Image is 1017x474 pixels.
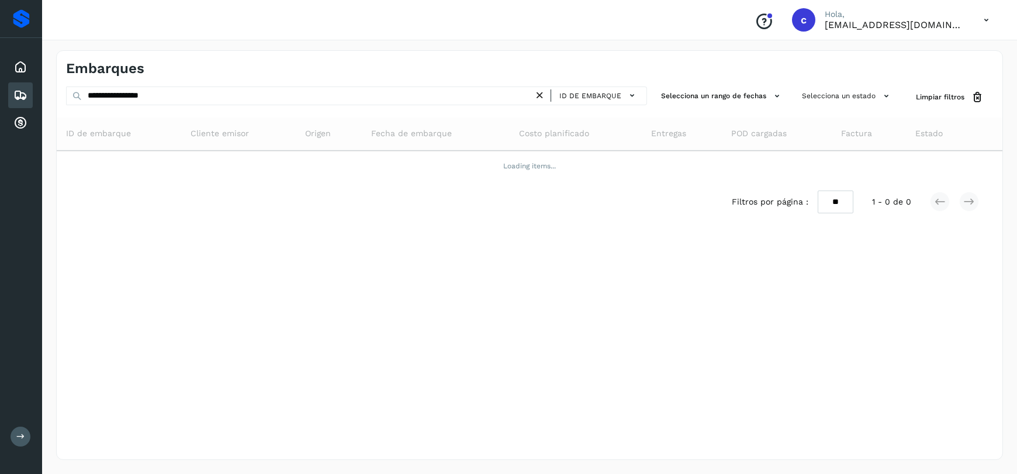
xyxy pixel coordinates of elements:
[57,151,1002,181] td: Loading items...
[841,127,872,140] span: Factura
[916,92,964,102] span: Limpiar filtros
[825,19,965,30] p: cuentasespeciales8_met@castores.com.mx
[907,87,993,108] button: Limpiar filtros
[559,91,621,101] span: ID de embarque
[731,127,787,140] span: POD cargadas
[915,127,943,140] span: Estado
[191,127,249,140] span: Cliente emisor
[8,110,33,136] div: Cuentas por cobrar
[732,196,808,208] span: Filtros por página :
[519,127,589,140] span: Costo planificado
[8,54,33,80] div: Inicio
[872,196,911,208] span: 1 - 0 de 0
[825,9,965,19] p: Hola,
[8,82,33,108] div: Embarques
[66,127,131,140] span: ID de embarque
[371,127,452,140] span: Fecha de embarque
[797,87,897,106] button: Selecciona un estado
[305,127,331,140] span: Origen
[556,87,642,104] button: ID de embarque
[651,127,686,140] span: Entregas
[66,60,144,77] h4: Embarques
[656,87,788,106] button: Selecciona un rango de fechas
